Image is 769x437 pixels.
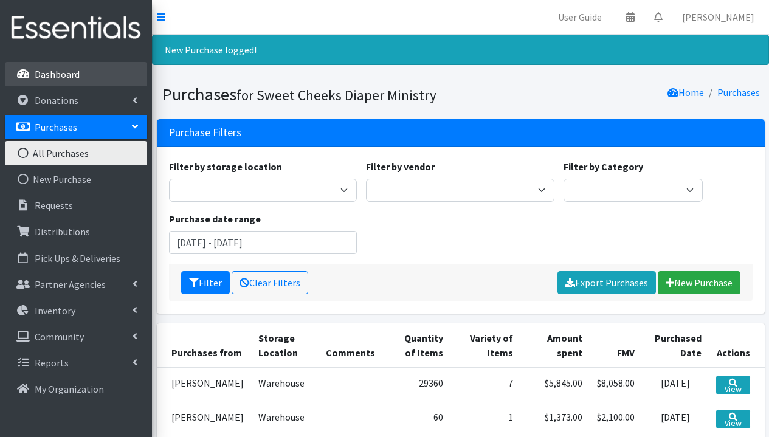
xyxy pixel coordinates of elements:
[5,8,147,49] img: HumanEssentials
[557,271,656,294] a: Export Purchases
[716,376,750,394] a: View
[169,231,357,254] input: January 1, 2011 - December 31, 2011
[658,271,740,294] a: New Purchase
[590,368,642,402] td: $8,058.00
[5,88,147,112] a: Donations
[157,368,251,402] td: [PERSON_NAME]
[5,167,147,191] a: New Purchase
[5,193,147,218] a: Requests
[450,368,520,402] td: 7
[35,305,75,317] p: Inventory
[5,115,147,139] a: Purchases
[35,252,120,264] p: Pick Ups & Deliveries
[5,141,147,165] a: All Purchases
[162,84,457,105] h1: Purchases
[388,368,450,402] td: 29360
[564,159,643,174] label: Filter by Category
[251,323,319,368] th: Storage Location
[35,225,90,238] p: Distributions
[520,323,590,368] th: Amount spent
[35,68,80,80] p: Dashboard
[319,323,388,368] th: Comments
[5,298,147,323] a: Inventory
[251,402,319,436] td: Warehouse
[388,323,450,368] th: Quantity of Items
[590,402,642,436] td: $2,100.00
[642,402,709,436] td: [DATE]
[5,246,147,270] a: Pick Ups & Deliveries
[5,325,147,349] a: Community
[642,323,709,368] th: Purchased Date
[169,126,241,139] h3: Purchase Filters
[35,331,84,343] p: Community
[35,121,77,133] p: Purchases
[366,159,435,174] label: Filter by vendor
[157,402,251,436] td: [PERSON_NAME]
[181,271,230,294] button: Filter
[590,323,642,368] th: FMV
[672,5,764,29] a: [PERSON_NAME]
[152,35,769,65] div: New Purchase logged!
[520,368,590,402] td: $5,845.00
[642,368,709,402] td: [DATE]
[169,212,261,226] label: Purchase date range
[157,323,251,368] th: Purchases from
[717,86,760,98] a: Purchases
[450,323,520,368] th: Variety of Items
[709,323,764,368] th: Actions
[388,402,450,436] td: 60
[35,383,104,395] p: My Organization
[5,62,147,86] a: Dashboard
[35,278,106,291] p: Partner Agencies
[548,5,612,29] a: User Guide
[236,86,436,104] small: for Sweet Cheeks Diaper Ministry
[520,402,590,436] td: $1,373.00
[450,402,520,436] td: 1
[667,86,704,98] a: Home
[5,351,147,375] a: Reports
[5,219,147,244] a: Distributions
[35,357,69,369] p: Reports
[5,377,147,401] a: My Organization
[251,368,319,402] td: Warehouse
[232,271,308,294] a: Clear Filters
[169,159,282,174] label: Filter by storage location
[716,410,750,428] a: View
[35,199,73,212] p: Requests
[35,94,78,106] p: Donations
[5,272,147,297] a: Partner Agencies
